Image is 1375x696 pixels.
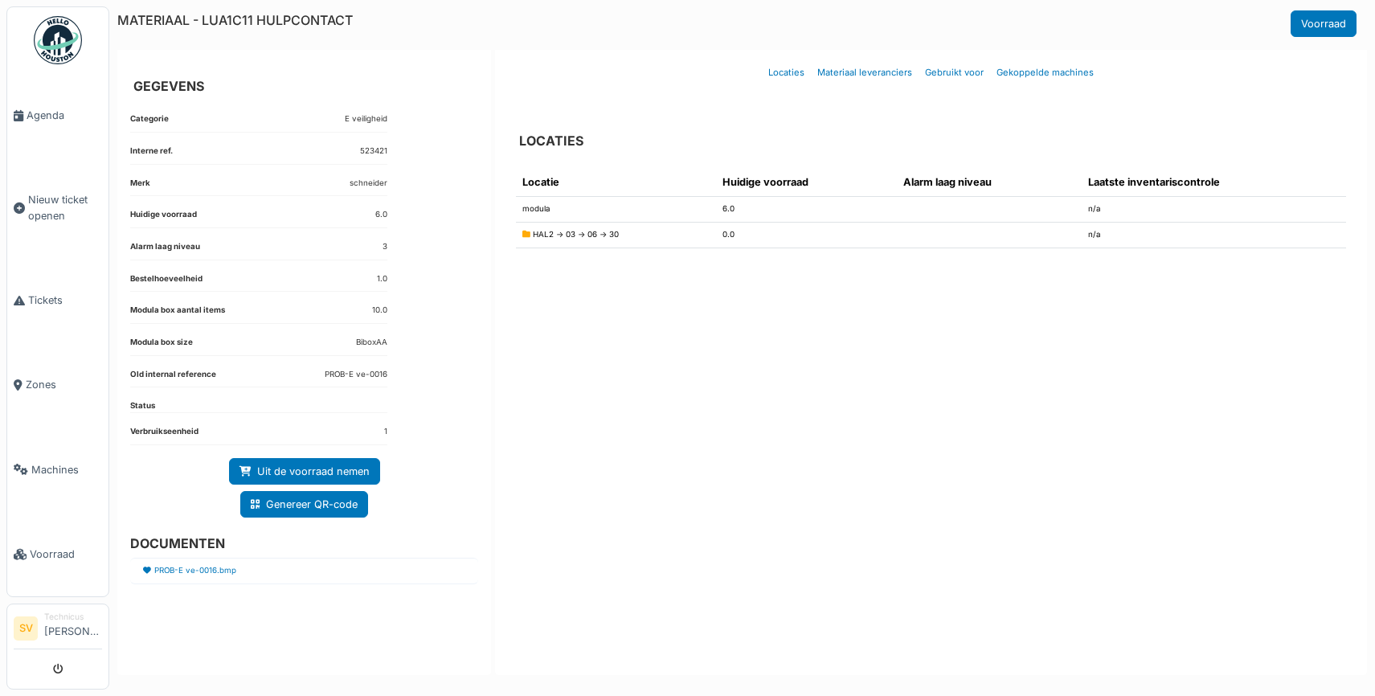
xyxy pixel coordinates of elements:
[384,426,387,438] dd: 1
[7,73,108,158] a: Agenda
[27,108,102,123] span: Agenda
[360,145,387,158] dd: 523421
[383,241,387,253] dd: 3
[990,54,1100,92] a: Gekoppelde machines
[7,258,108,342] a: Tickets
[130,241,200,260] dt: Alarm laag niveau
[7,428,108,512] a: Machines
[7,158,108,258] a: Nieuw ticket openen
[1082,168,1346,197] th: Laatste inventariscontrole
[130,145,173,164] dt: Interne ref.
[1082,223,1346,248] td: n/a
[31,462,102,477] span: Machines
[1291,10,1357,37] a: Voorraad
[28,192,102,223] span: Nieuw ticket openen
[130,536,465,551] h6: DOCUMENTEN
[811,54,919,92] a: Materiaal leveranciers
[117,13,353,28] h6: MATERIAAL - LUA1C11 HULPCONTACT
[516,223,716,248] td: HAL2 -> 03 -> 06 -> 30
[377,273,387,285] dd: 1.0
[345,113,387,125] dd: E veiligheid
[240,491,368,518] a: Genereer QR-code
[44,611,102,645] li: [PERSON_NAME]
[919,54,990,92] a: Gebruikt voor
[522,230,533,239] span: Gearchiveerd
[130,426,198,444] dt: Verbruikseenheid
[1082,197,1346,223] td: n/a
[716,223,897,248] td: 0.0
[375,209,387,221] dd: 6.0
[154,565,236,577] a: PROB-E ve-0016.bmp
[519,133,583,149] h6: LOCATIES
[897,168,1082,197] th: Alarm laag niveau
[130,305,225,323] dt: Modula box aantal items
[7,342,108,427] a: Zones
[130,337,193,355] dt: Modula box size
[356,337,387,349] dd: BiboxAA
[516,197,716,223] td: modula
[350,178,387,190] dd: schneider
[762,54,811,92] a: Locaties
[34,16,82,64] img: Badge_color-CXgf-gQk.svg
[14,616,38,641] li: SV
[130,273,203,292] dt: Bestelhoeveelheid
[130,113,169,132] dt: Categorie
[130,178,150,196] dt: Merk
[14,611,102,649] a: SV Technicus[PERSON_NAME]
[229,458,380,485] a: Uit de voorraad nemen
[7,512,108,596] a: Voorraad
[28,293,102,308] span: Tickets
[716,197,897,223] td: 6.0
[516,168,716,197] th: Locatie
[130,209,197,227] dt: Huidige voorraad
[26,377,102,392] span: Zones
[30,547,102,562] span: Voorraad
[130,369,216,387] dt: Old internal reference
[133,79,204,94] h6: GEGEVENS
[44,611,102,623] div: Technicus
[372,305,387,317] dd: 10.0
[325,369,387,381] dd: PROB-E ve-0016
[130,400,155,412] dt: Status
[716,168,897,197] th: Huidige voorraad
